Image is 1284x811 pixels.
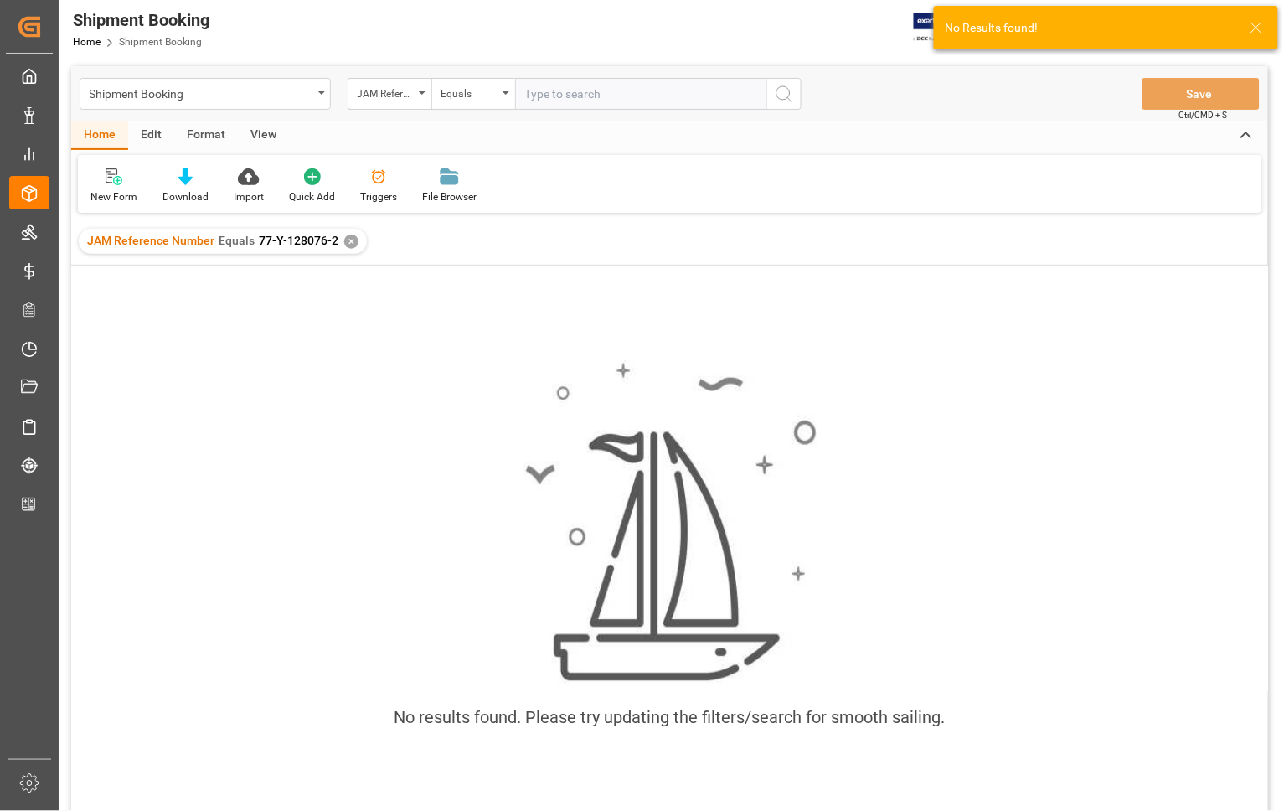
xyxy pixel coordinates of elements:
[234,189,264,204] div: Import
[766,78,802,110] button: search button
[946,19,1234,37] div: No Results found!
[357,82,414,101] div: JAM Reference Number
[523,360,817,684] img: smooth_sailing.jpeg
[80,78,331,110] button: open menu
[90,189,137,204] div: New Form
[162,189,209,204] div: Download
[174,121,238,150] div: Format
[394,705,946,730] div: No results found. Please try updating the filters/search for smooth sailing.
[1142,78,1260,110] button: Save
[360,189,397,204] div: Triggers
[344,235,358,249] div: ✕
[87,234,214,247] span: JAM Reference Number
[441,82,498,101] div: Equals
[259,234,338,247] span: 77-Y-128076-2
[128,121,174,150] div: Edit
[238,121,289,150] div: View
[71,121,128,150] div: Home
[348,78,431,110] button: open menu
[515,78,766,110] input: Type to search
[914,13,972,42] img: Exertis%20JAM%20-%20Email%20Logo.jpg_1722504956.jpg
[89,82,312,103] div: Shipment Booking
[289,189,335,204] div: Quick Add
[1179,109,1228,121] span: Ctrl/CMD + S
[73,8,209,33] div: Shipment Booking
[219,234,255,247] span: Equals
[73,36,101,48] a: Home
[431,78,515,110] button: open menu
[422,189,477,204] div: File Browser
